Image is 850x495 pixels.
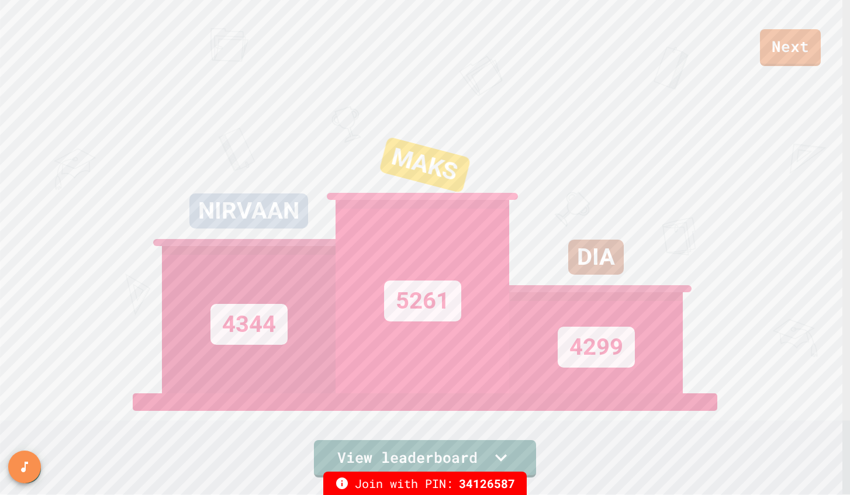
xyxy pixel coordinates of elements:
[189,193,308,229] div: NIRVAAN
[753,397,838,447] iframe: chat widget
[384,281,461,321] div: 5261
[801,448,838,483] iframe: chat widget
[568,240,624,275] div: DIA
[314,440,536,477] a: View leaderboard
[323,472,527,495] div: Join with PIN:
[379,136,471,193] div: MAKS
[210,304,288,345] div: 4344
[459,475,515,492] span: 34126587
[8,451,41,483] button: SpeedDial basic example
[760,29,821,66] a: Next
[558,327,635,368] div: 4299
